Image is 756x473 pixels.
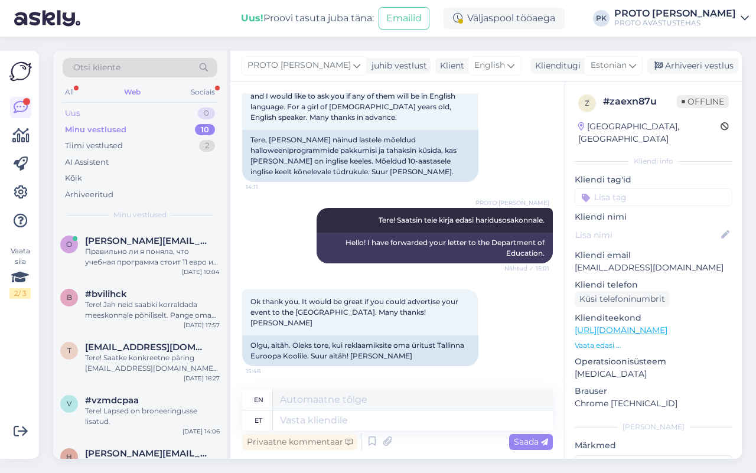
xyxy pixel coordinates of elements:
[85,289,127,299] span: #bvilihck
[250,297,460,327] span: Ok thank you. It would be great if you could advertise your event to the [GEOGRAPHIC_DATA]. Many ...
[85,342,208,353] span: tuuling.velve@gmail.com
[575,385,732,397] p: Brauser
[614,9,749,28] a: PROTO [PERSON_NAME]PROTO AVASTUSTEHAS
[575,174,732,186] p: Kliendi tag'id
[122,84,143,100] div: Web
[575,312,732,324] p: Klienditeekond
[85,236,208,246] span: olga.robatsenko@iidlapk.ee
[67,399,71,408] span: v
[65,140,123,152] div: Tiimi vestlused
[575,156,732,167] div: Kliendi info
[614,9,736,18] div: PROTO [PERSON_NAME]
[65,172,82,184] div: Kõik
[65,156,109,168] div: AI Assistent
[591,59,627,72] span: Estonian
[85,448,208,459] span: harri.hannus@kolumbus.fi
[85,299,220,321] div: Tere! Jah neid saabki korraldada meeskonnale põhiliselt. Pange oma soov kirja [EMAIL_ADDRESS][DOM...
[575,262,732,274] p: [EMAIL_ADDRESS][DOMAIN_NAME]
[113,210,167,220] span: Minu vestlused
[367,60,427,72] div: juhib vestlust
[242,434,357,450] div: Privaatne kommentaar
[614,18,736,28] div: PROTO AVASTUSTEHAS
[241,11,374,25] div: Proovi tasuta juba täna:
[317,233,553,263] div: Hello! I have forwarded your letter to the Department of Education.
[65,107,80,119] div: Uus
[66,240,72,249] span: o
[85,246,220,268] div: Правильно ли я поняла, что учебная программа стоит 11 евро и не надо отдельно платить за осмотр в...
[85,395,139,406] span: #vzmdcpaa
[195,124,215,136] div: 10
[184,374,220,383] div: [DATE] 16:27
[575,291,670,307] div: Küsi telefoninumbrit
[435,60,464,72] div: Klient
[475,198,549,207] span: PROTO [PERSON_NAME]
[575,279,732,291] p: Kliendi telefon
[67,293,72,302] span: b
[575,340,732,351] p: Vaata edasi ...
[647,58,738,74] div: Arhiveeri vestlus
[585,99,589,107] span: z
[575,325,667,335] a: [URL][DOMAIN_NAME]
[242,335,478,366] div: Olgu, aitäh. Oleks tore, kui reklaamiksite oma üritust Tallinna Euroopa Koolile. Suur aitäh! [PER...
[242,130,478,182] div: Tere, [PERSON_NAME] näinud lastele mõeldud halloweeniprogrammide pakkumisi ja tahaksin küsida, ka...
[575,439,732,452] p: Märkmed
[9,288,31,299] div: 2 / 3
[677,95,729,108] span: Offline
[575,229,719,242] input: Lisa nimi
[514,436,548,447] span: Saada
[67,346,71,355] span: t
[73,61,120,74] span: Otsi kliente
[182,268,220,276] div: [DATE] 10:04
[379,7,429,30] button: Emailid
[474,59,505,72] span: English
[379,216,545,224] span: Tere! Saatsin teie kirja edasi haridusosakonnale.
[246,367,290,376] span: 15:48
[241,12,263,24] b: Uus!
[575,188,732,206] input: Lisa tag
[183,427,220,436] div: [DATE] 14:06
[85,353,220,374] div: Tere! Saatke konkreetne päring [EMAIL_ADDRESS][DOMAIN_NAME]. Täpsustage kuupäev ja kellaaeg [PERS...
[65,189,113,201] div: Arhiveeritud
[255,410,262,430] div: et
[530,60,581,72] div: Klienditugi
[444,8,565,29] div: Väljaspool tööaega
[65,124,126,136] div: Minu vestlused
[66,452,72,461] span: h
[199,140,215,152] div: 2
[575,211,732,223] p: Kliendi nimi
[246,182,290,191] span: 14:11
[198,107,215,119] div: 0
[575,249,732,262] p: Kliendi email
[575,355,732,368] p: Operatsioonisüsteem
[247,59,351,72] span: PROTO [PERSON_NAME]
[85,406,220,427] div: Tere! Lapsed on broneeringusse lisatud.
[63,84,76,100] div: All
[575,368,732,380] p: [MEDICAL_DATA]
[184,321,220,330] div: [DATE] 17:57
[593,10,610,27] div: PK
[504,264,549,273] span: Nähtud ✓ 15:01
[575,422,732,432] div: [PERSON_NAME]
[575,397,732,410] p: Chrome [TECHNICAL_ID]
[188,84,217,100] div: Socials
[603,94,677,109] div: # zaexn87u
[9,246,31,299] div: Vaata siia
[254,390,263,410] div: en
[578,120,721,145] div: [GEOGRAPHIC_DATA], [GEOGRAPHIC_DATA]
[9,60,32,83] img: Askly Logo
